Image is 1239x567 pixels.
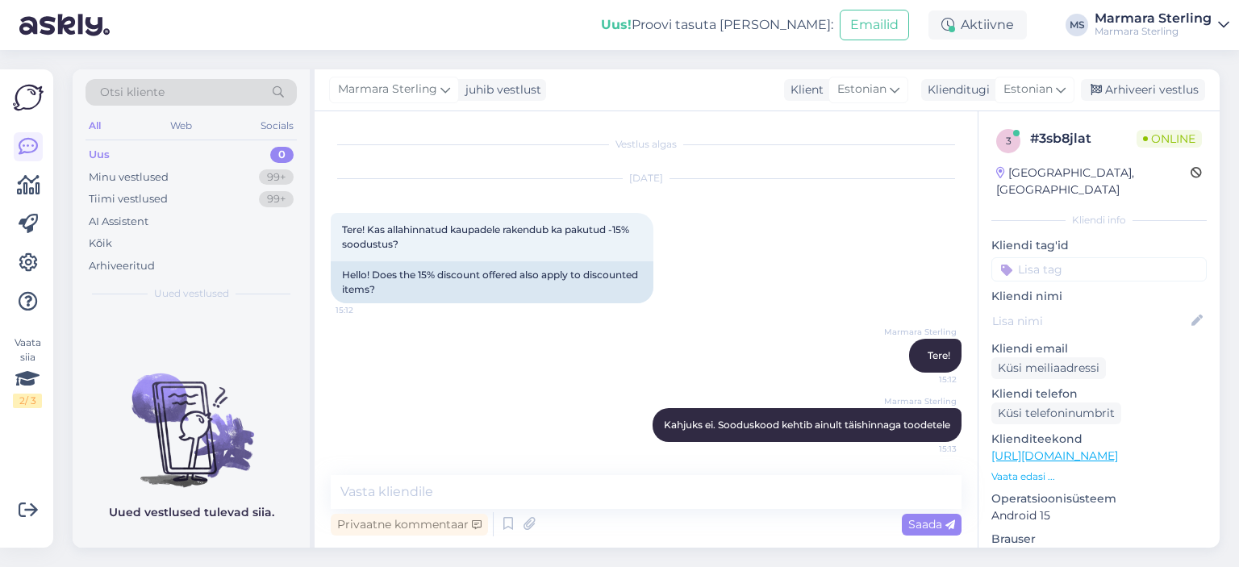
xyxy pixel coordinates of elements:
p: Android 15 [991,507,1207,524]
div: Uus [89,147,110,163]
div: 2 / 3 [13,394,42,408]
div: Kliendi info [991,213,1207,227]
p: Uued vestlused tulevad siia. [109,504,274,521]
div: All [86,115,104,136]
a: [URL][DOMAIN_NAME] [991,448,1118,463]
a: Marmara SterlingMarmara Sterling [1095,12,1229,38]
div: Proovi tasuta [PERSON_NAME]: [601,15,833,35]
span: Marmara Sterling [884,326,957,338]
div: Klienditugi [921,81,990,98]
span: Estonian [837,81,886,98]
div: Socials [257,115,297,136]
span: 15:12 [336,304,396,316]
input: Lisa tag [991,257,1207,281]
span: Marmara Sterling [884,395,957,407]
img: No chats [73,344,310,490]
span: Marmara Sterling [338,81,437,98]
span: Otsi kliente [100,84,165,101]
div: Vaata siia [13,336,42,408]
span: Tere! [928,349,950,361]
div: Marmara Sterling [1095,25,1212,38]
div: Marmara Sterling [1095,12,1212,25]
span: Estonian [1003,81,1053,98]
div: Küsi telefoninumbrit [991,402,1121,424]
div: Arhiveeri vestlus [1081,79,1205,101]
span: Tere! Kas allahinnatud kaupadele rakendub ka pakutud -15% soodustus? [342,223,632,250]
p: Vaata edasi ... [991,469,1207,484]
div: juhib vestlust [459,81,541,98]
div: # 3sb8jlat [1030,129,1137,148]
div: Kõik [89,236,112,252]
input: Lisa nimi [992,312,1188,330]
div: Tiimi vestlused [89,191,168,207]
p: Kliendi tag'id [991,237,1207,254]
span: 15:12 [896,373,957,386]
div: [DATE] [331,171,962,186]
span: Saada [908,517,955,532]
span: 3 [1006,135,1012,147]
div: 99+ [259,191,294,207]
div: Vestlus algas [331,137,962,152]
p: Operatsioonisüsteem [991,490,1207,507]
div: Aktiivne [928,10,1027,40]
div: Arhiveeritud [89,258,155,274]
div: [GEOGRAPHIC_DATA], [GEOGRAPHIC_DATA] [996,165,1191,198]
b: Uus! [601,17,632,32]
p: Kliendi nimi [991,288,1207,305]
div: 0 [270,147,294,163]
p: Kliendi telefon [991,386,1207,402]
span: 15:13 [896,443,957,455]
span: Uued vestlused [154,286,229,301]
button: Emailid [840,10,909,40]
div: 99+ [259,169,294,186]
div: Klient [784,81,824,98]
div: Minu vestlused [89,169,169,186]
p: Brauser [991,531,1207,548]
span: Online [1137,130,1202,148]
div: Web [167,115,195,136]
div: AI Assistent [89,214,148,230]
img: Askly Logo [13,82,44,113]
p: Klienditeekond [991,431,1207,448]
span: Kahjuks ei. Sooduskood kehtib ainult täishinnaga toodetele [664,419,950,431]
p: Kliendi email [991,340,1207,357]
div: Privaatne kommentaar [331,514,488,536]
div: MS [1066,14,1088,36]
div: Küsi meiliaadressi [991,357,1106,379]
div: Hello! Does the 15% discount offered also apply to discounted items? [331,261,653,303]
